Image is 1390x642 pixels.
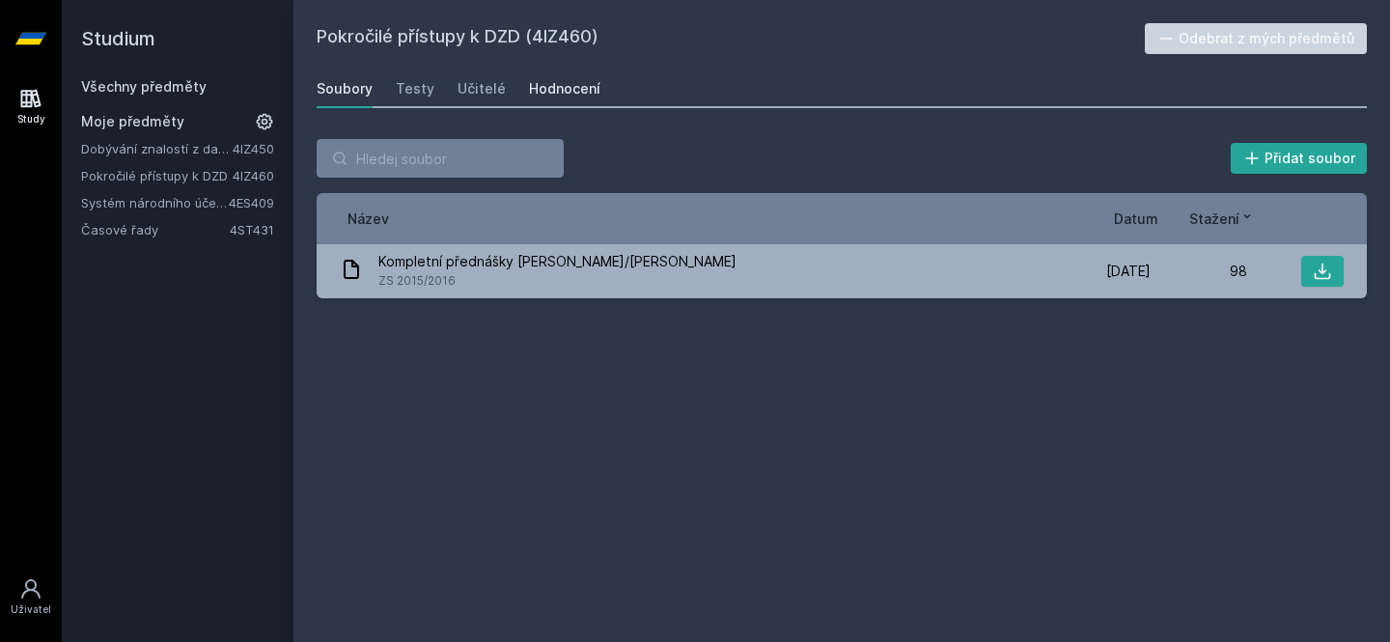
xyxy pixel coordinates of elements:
input: Hledej soubor [317,139,564,178]
a: Učitelé [458,70,506,108]
span: Stažení [1189,209,1239,229]
div: Učitelé [458,79,506,98]
button: Odebrat z mých předmětů [1145,23,1368,54]
a: 4IZ460 [233,168,274,183]
a: Testy [396,70,434,108]
div: 98 [1151,262,1247,281]
h2: Pokročilé přístupy k DZD (4IZ460) [317,23,1145,54]
span: [DATE] [1106,262,1151,281]
div: Testy [396,79,434,98]
a: Systém národního účetnictví a rozbory [81,193,229,212]
button: Datum [1114,209,1158,229]
a: 4ST431 [230,222,274,237]
a: 4ES409 [229,195,274,210]
a: Dobývání znalostí z databází [81,139,233,158]
span: Kompletní přednášky [PERSON_NAME]/[PERSON_NAME] [378,252,737,271]
a: 4IZ450 [233,141,274,156]
a: Pokročilé přístupy k DZD [81,166,233,185]
a: Study [4,77,58,136]
div: Uživatel [11,602,51,617]
a: Soubory [317,70,373,108]
a: Uživatel [4,568,58,627]
button: Název [347,209,389,229]
div: Hodnocení [529,79,600,98]
a: Všechny předměty [81,78,207,95]
div: Study [17,112,45,126]
button: Přidat soubor [1231,143,1368,174]
button: Stažení [1189,209,1255,229]
span: ZS 2015/2016 [378,271,737,291]
a: Hodnocení [529,70,600,108]
a: Časové řady [81,220,230,239]
div: Soubory [317,79,373,98]
span: Moje předměty [81,112,184,131]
